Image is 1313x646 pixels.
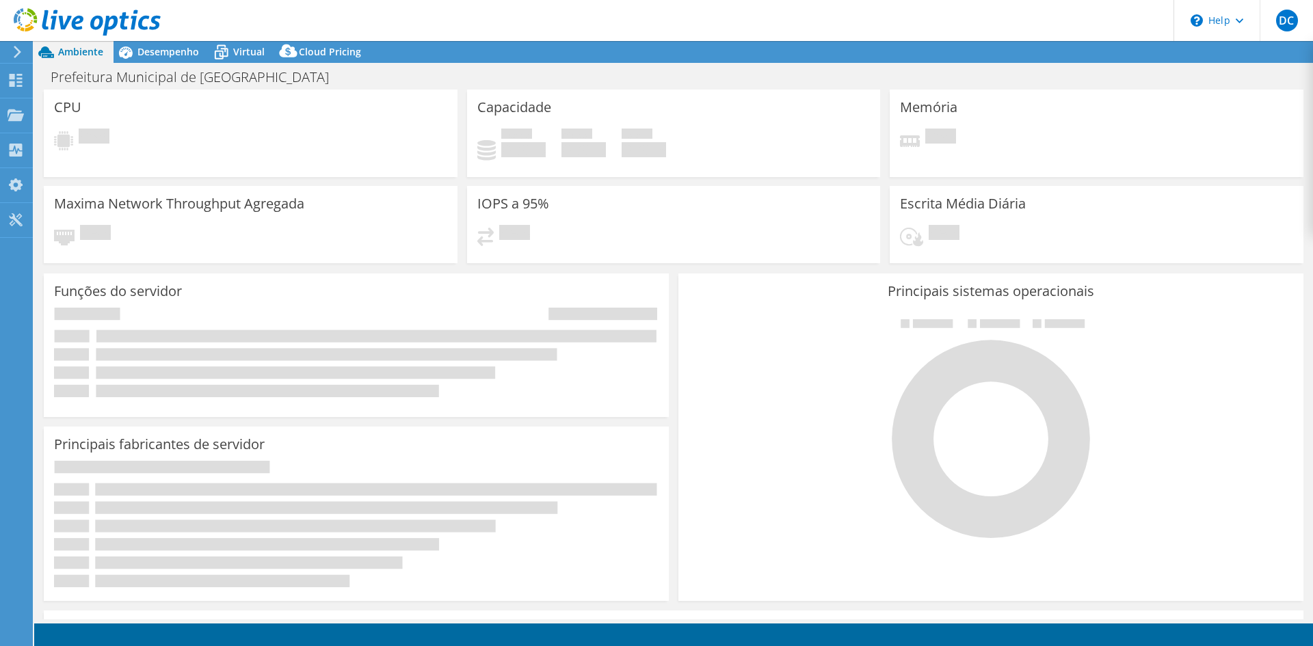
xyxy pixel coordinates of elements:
span: Pendente [80,225,111,243]
span: Virtual [233,45,265,58]
span: Pendente [929,225,959,243]
span: DC [1276,10,1298,31]
span: Pendente [925,129,956,147]
h3: Escrita Média Diária [900,196,1026,211]
h3: Capacidade [477,100,551,115]
span: Total [622,129,652,142]
h3: CPU [54,100,81,115]
span: Cloud Pricing [299,45,361,58]
h4: 0 GiB [622,142,666,157]
span: Pendente [499,225,530,243]
span: Disponível [561,129,592,142]
h1: Prefeitura Municipal de [GEOGRAPHIC_DATA] [44,70,350,85]
h3: Maxima Network Throughput Agregada [54,196,304,211]
h3: Funções do servidor [54,284,182,299]
h4: 0 GiB [561,142,606,157]
span: Usado [501,129,532,142]
h3: Principais fabricantes de servidor [54,437,265,452]
h3: IOPS a 95% [477,196,549,211]
h4: 0 GiB [501,142,546,157]
h3: Memória [900,100,957,115]
span: Ambiente [58,45,103,58]
h3: Principais sistemas operacionais [689,284,1293,299]
svg: \n [1191,14,1203,27]
span: Desempenho [137,45,199,58]
span: Pendente [79,129,109,147]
